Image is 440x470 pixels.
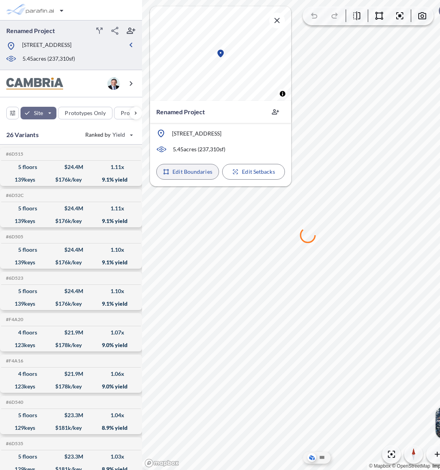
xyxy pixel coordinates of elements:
[21,107,56,119] button: Site
[22,55,75,63] p: 5.45 acres ( 237,310 sf)
[58,107,112,119] button: Prototypes Only
[114,107,157,119] button: Program
[172,130,221,137] p: [STREET_ADDRESS]
[173,145,225,153] p: 5.45 acres ( 237,310 sf)
[6,26,55,35] p: Renamed Project
[144,459,179,468] a: Mapbox homepage
[4,151,23,157] h5: Click to copy the code
[65,109,106,117] p: Prototypes Only
[4,234,23,240] h5: Click to copy the code
[4,193,24,198] h5: Click to copy the code
[150,6,291,101] canvas: Map
[280,89,285,98] span: Toggle attribution
[107,77,120,90] img: user logo
[4,441,23,446] h5: Click to copy the code
[156,164,219,180] button: Edit Boundaries
[172,168,212,176] p: Edit Boundaries
[112,131,125,139] span: Yield
[34,109,43,117] p: Site
[222,164,285,180] button: Edit Setbacks
[6,78,63,90] img: BrandImage
[216,49,225,58] div: Map marker
[22,41,71,51] p: [STREET_ADDRESS]
[278,89,287,98] button: Toggle attribution
[4,275,23,281] h5: Click to copy the code
[318,453,326,462] button: Site Plan
[392,463,430,469] a: OpenStreetMap
[369,463,391,469] a: Mapbox
[4,358,23,364] h5: Click to copy the code
[4,317,23,322] h5: Click to copy the code
[4,399,23,405] h5: Click to copy the code
[242,168,275,176] p: Edit Setbacks
[121,109,143,117] p: Program
[79,128,138,141] button: Ranked by Yield
[307,453,316,462] button: Aerial View
[6,130,39,139] p: 26 Variants
[156,107,205,117] p: Renamed Project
